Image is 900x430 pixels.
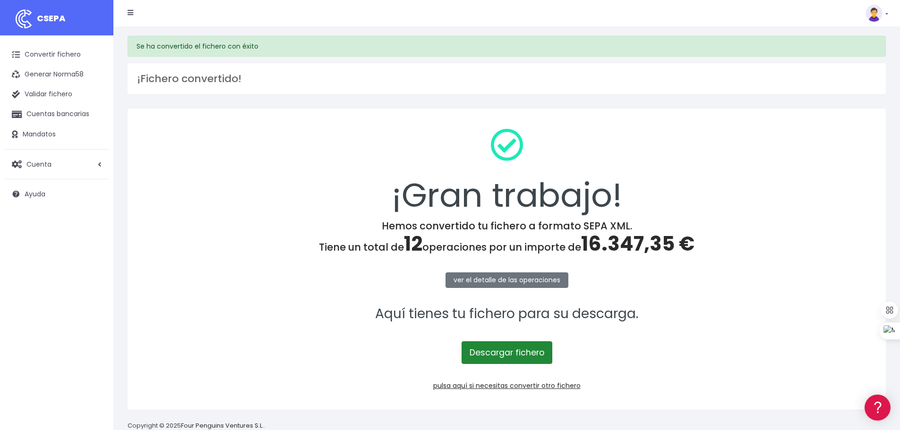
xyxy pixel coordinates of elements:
[433,381,581,390] a: pulsa aquí si necesitas convertir otro fichero
[140,121,874,220] div: ¡Gran trabajo!
[37,12,66,24] span: CSEPA
[181,421,264,430] a: Four Penguins Ventures S.L.
[9,227,180,236] div: Programadores
[9,149,180,163] a: Videotutoriales
[5,125,109,144] a: Mandatos
[866,5,883,22] img: profile
[12,7,35,31] img: logo
[9,241,180,256] a: API
[9,163,180,178] a: Perfiles de empresas
[9,134,180,149] a: Problemas habituales
[9,104,180,113] div: Convertir ficheros
[5,45,109,65] a: Convertir fichero
[128,36,886,57] div: Se ha convertido el fichero con éxito
[5,184,109,204] a: Ayuda
[140,304,874,325] p: Aquí tienes tu fichero para su descarga.
[5,65,109,84] a: Generar Norma58
[9,187,180,196] div: Facturación
[5,104,109,124] a: Cuentas bancarias
[5,84,109,104] a: Validar fichero
[130,272,182,281] a: POWERED BY ENCHANT
[137,73,876,85] h3: ¡Fichero convertido!
[9,80,180,95] a: Información general
[9,202,180,217] a: General
[446,272,568,288] a: ver el detalle de las operaciones
[581,230,694,258] span: 16.347,35 €
[140,220,874,256] h4: Hemos convertido tu fichero a formato SEPA XML. Tiene un total de operaciones por un importe de
[404,230,422,258] span: 12
[26,159,51,169] span: Cuenta
[9,66,180,75] div: Información general
[9,253,180,269] button: Contáctanos
[462,341,552,364] a: Descargar fichero
[9,119,180,134] a: Formatos
[5,154,109,174] a: Cuenta
[25,189,45,199] span: Ayuda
